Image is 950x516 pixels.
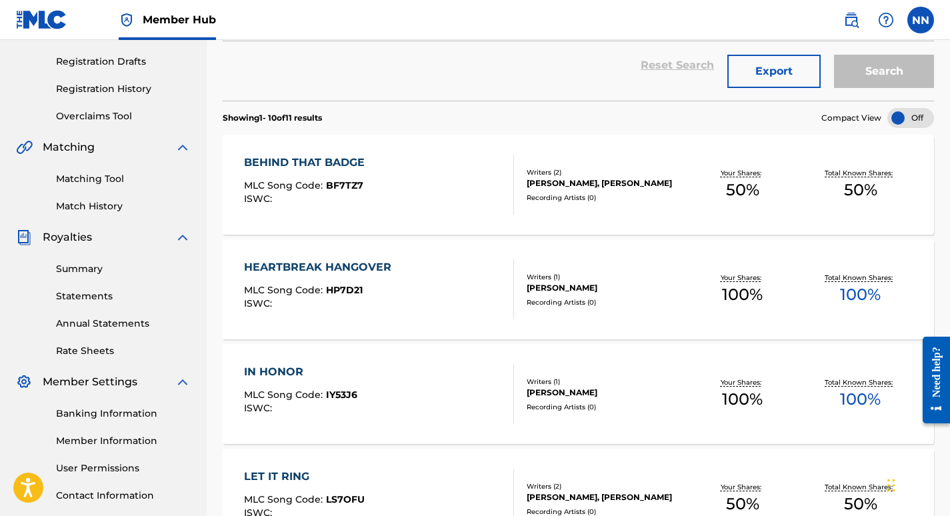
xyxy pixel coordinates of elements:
[825,482,896,492] p: Total Known Shares:
[873,7,899,33] div: Help
[223,344,934,444] a: IN HONORMLC Song Code:IY53J6ISWC:Writers (1)[PERSON_NAME]Recording Artists (0)Your Shares:100%Tot...
[844,178,877,202] span: 50 %
[326,284,363,296] span: HP7D21
[721,377,765,387] p: Your Shares:
[244,155,371,171] div: BEHIND THAT BADGE
[43,139,95,155] span: Matching
[56,55,191,69] a: Registration Drafts
[722,387,763,411] span: 100 %
[907,7,934,33] div: User Menu
[326,493,365,505] span: LS7OFU
[16,374,32,390] img: Member Settings
[175,139,191,155] img: expand
[56,199,191,213] a: Match History
[244,364,357,380] div: IN HONOR
[175,229,191,245] img: expand
[527,297,683,307] div: Recording Artists ( 0 )
[244,259,398,275] div: HEARTBREAK HANGOVER
[825,273,896,283] p: Total Known Shares:
[56,489,191,503] a: Contact Information
[244,193,275,205] span: ISWC :
[527,377,683,387] div: Writers ( 1 )
[43,229,92,245] span: Royalties
[838,7,865,33] a: Public Search
[527,491,683,503] div: [PERSON_NAME], [PERSON_NAME]
[223,239,934,339] a: HEARTBREAK HANGOVERMLC Song Code:HP7D21ISWC:Writers (1)[PERSON_NAME]Recording Artists (0)Your Sha...
[527,387,683,399] div: [PERSON_NAME]
[840,387,881,411] span: 100 %
[43,374,137,390] span: Member Settings
[527,272,683,282] div: Writers ( 1 )
[527,481,683,491] div: Writers ( 2 )
[821,112,881,124] span: Compact View
[721,273,765,283] p: Your Shares:
[244,284,326,296] span: MLC Song Code :
[913,327,950,434] iframe: Resource Center
[326,389,357,401] span: IY53J6
[56,172,191,186] a: Matching Tool
[326,179,363,191] span: BF7TZ7
[726,492,759,516] span: 50 %
[527,282,683,294] div: [PERSON_NAME]
[56,407,191,421] a: Banking Information
[721,482,765,492] p: Your Shares:
[721,168,765,178] p: Your Shares:
[119,12,135,28] img: Top Rightsholder
[16,229,32,245] img: Royalties
[56,82,191,96] a: Registration History
[56,461,191,475] a: User Permissions
[244,493,326,505] span: MLC Song Code :
[843,12,859,28] img: search
[844,492,877,516] span: 50 %
[244,402,275,414] span: ISWC :
[143,12,216,27] span: Member Hub
[244,297,275,309] span: ISWC :
[56,109,191,123] a: Overclaims Tool
[527,167,683,177] div: Writers ( 2 )
[56,434,191,448] a: Member Information
[722,283,763,307] span: 100 %
[56,262,191,276] a: Summary
[16,10,67,29] img: MLC Logo
[887,465,895,505] div: Drag
[883,452,950,516] iframe: Chat Widget
[244,469,365,485] div: LET IT RING
[527,193,683,203] div: Recording Artists ( 0 )
[244,389,326,401] span: MLC Song Code :
[726,178,759,202] span: 50 %
[840,283,881,307] span: 100 %
[175,374,191,390] img: expand
[56,289,191,303] a: Statements
[878,12,894,28] img: help
[223,135,934,235] a: BEHIND THAT BADGEMLC Song Code:BF7TZ7ISWC:Writers (2)[PERSON_NAME], [PERSON_NAME]Recording Artist...
[56,317,191,331] a: Annual Statements
[223,112,322,124] p: Showing 1 - 10 of 11 results
[825,377,896,387] p: Total Known Shares:
[527,177,683,189] div: [PERSON_NAME], [PERSON_NAME]
[825,168,896,178] p: Total Known Shares:
[16,139,33,155] img: Matching
[244,179,326,191] span: MLC Song Code :
[527,402,683,412] div: Recording Artists ( 0 )
[727,55,821,88] button: Export
[56,344,191,358] a: Rate Sheets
